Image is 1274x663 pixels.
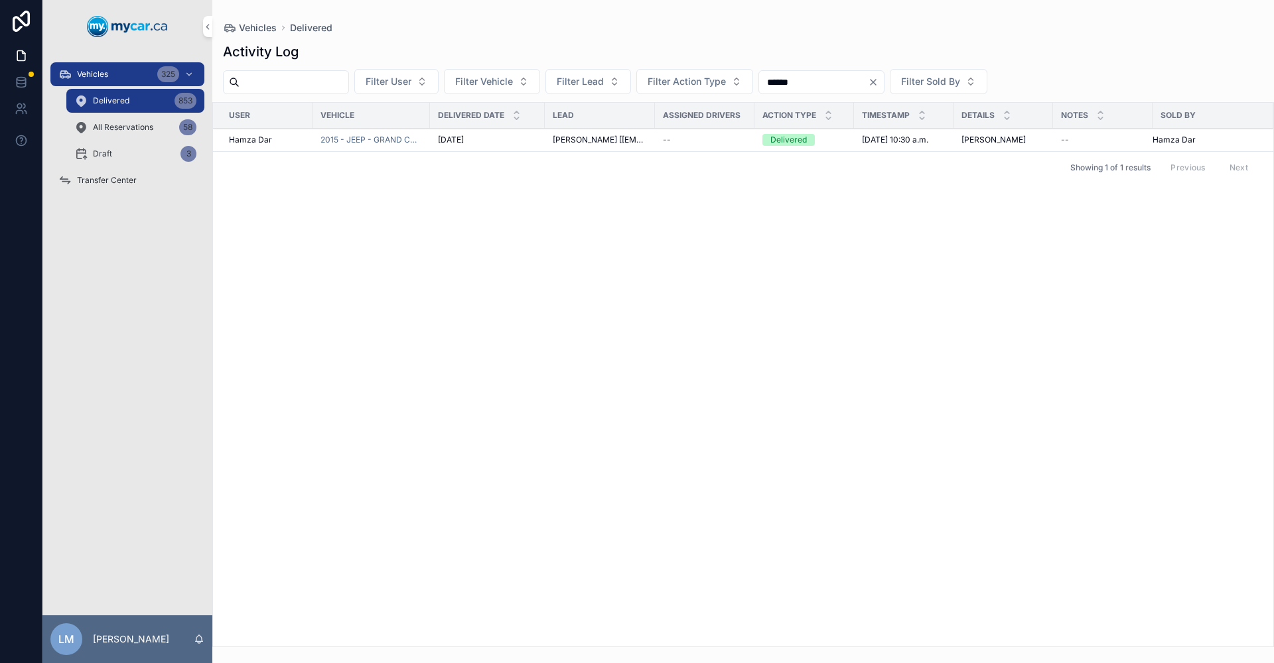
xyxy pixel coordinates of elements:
button: Select Button [444,69,540,94]
span: Details [961,110,995,121]
h1: Activity Log [223,42,299,61]
button: Select Button [545,69,631,94]
span: LM [58,631,74,647]
button: Select Button [354,69,439,94]
a: All Reservations58 [66,115,204,139]
span: Lead [553,110,574,121]
span: Delivered [93,95,129,106]
a: Vehicles325 [50,62,204,86]
div: Delivered [770,134,807,146]
span: [PERSON_NAME] [961,135,1026,145]
button: Select Button [636,69,753,94]
span: [DATE] [438,135,464,145]
span: Vehicle [320,110,354,121]
span: Filter Action Type [648,75,726,88]
button: Clear [868,77,884,88]
span: Timestamp [862,110,910,121]
span: -- [663,135,671,145]
span: Showing 1 of 1 results [1070,162,1151,173]
span: -- [1061,135,1069,145]
span: Sold By [1161,110,1196,121]
a: Delivered [290,21,332,34]
span: Assigned Drivers [663,110,741,121]
span: Hamza Dar [1153,135,1196,145]
span: Transfer Center [77,175,137,186]
span: Hamza Dar [229,135,272,145]
span: Filter Lead [557,75,604,88]
span: Action Type [762,110,816,121]
span: Filter User [366,75,411,88]
a: Vehicles [223,21,277,34]
img: App logo [87,16,168,37]
span: Filter Vehicle [455,75,513,88]
div: 3 [180,146,196,162]
span: All Reservations [93,122,153,133]
a: Delivered853 [66,89,204,113]
span: [DATE] 10:30 a.m. [862,135,928,145]
div: scrollable content [42,53,212,210]
div: 58 [179,119,196,135]
span: Vehicles [239,21,277,34]
div: 853 [175,93,196,109]
span: [PERSON_NAME] [[EMAIL_ADDRESS][DOMAIN_NAME]] [553,135,647,145]
a: 2015 - JEEP - GRAND CHEROKEE - OVERLAND - 250803 [320,135,422,145]
span: Notes [1061,110,1088,121]
button: Select Button [890,69,987,94]
span: Delivered Date [438,110,504,121]
a: Transfer Center [50,168,204,192]
span: Vehicles [77,69,108,80]
a: Draft3 [66,142,204,166]
span: Filter Sold By [901,75,960,88]
p: [PERSON_NAME] [93,633,169,646]
div: 325 [157,66,179,82]
span: Draft [93,149,112,159]
span: User [229,110,250,121]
